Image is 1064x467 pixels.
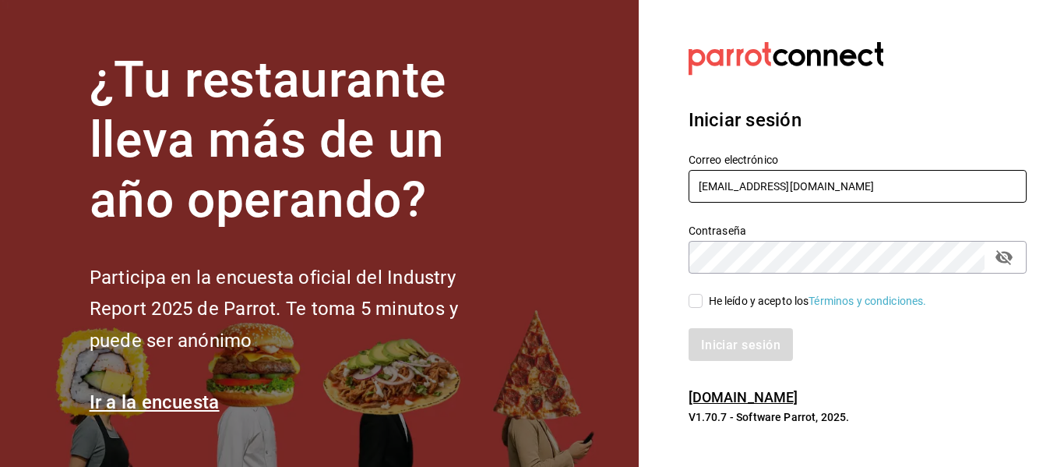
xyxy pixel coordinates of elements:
[90,267,458,352] font: Participa en la encuesta oficial del Industry Report 2025 de Parrot. Te toma 5 minutos y puede se...
[689,170,1027,203] input: Ingresa tu correo electrónico
[689,154,778,166] font: Correo electrónico
[689,411,850,423] font: V1.70.7 - Software Parrot, 2025.
[689,389,798,405] a: [DOMAIN_NAME]
[709,295,809,307] font: He leído y acepto los
[90,51,446,229] font: ¿Tu restaurante lleva más de un año operando?
[689,225,746,237] font: Contraseña
[689,109,802,131] font: Iniciar sesión
[809,295,926,307] a: Términos y condiciones.
[90,391,220,413] a: Ir a la encuesta
[991,244,1017,271] button: campo de contraseña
